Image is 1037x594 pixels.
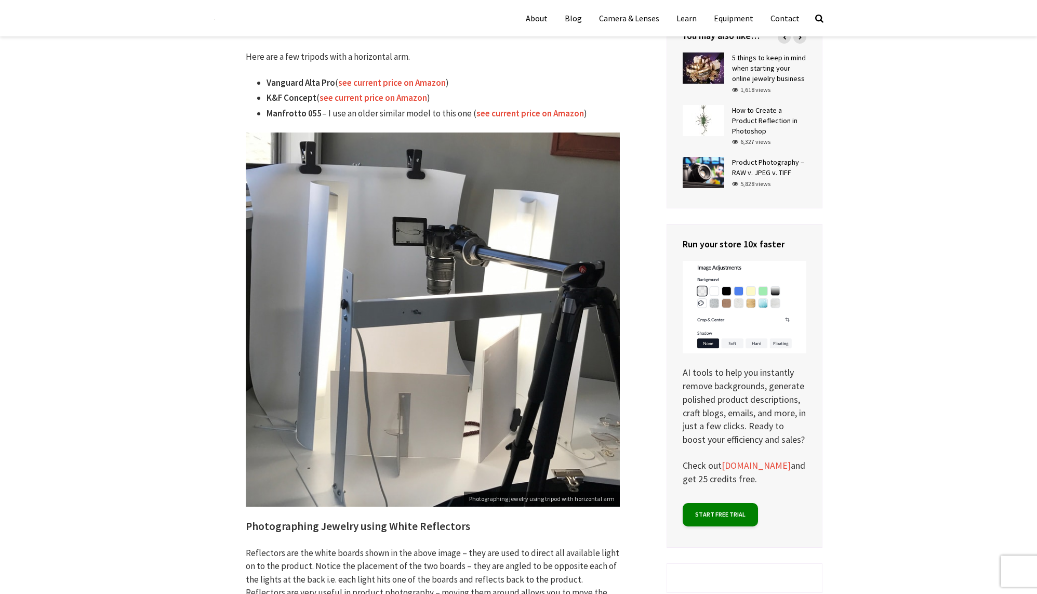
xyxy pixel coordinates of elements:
a: see current price on Amazon [338,77,446,89]
a: Learn [669,5,704,31]
a: Product Photography – RAW v. JPEG v. TIFF [732,157,804,177]
li: – I use an older similar model to this one ( ) [267,107,620,121]
a: 5 things to keep in mind when starting your online jewelry business [732,53,806,83]
div: 5,828 views [732,179,770,189]
h4: Run your store 10x faster [683,237,806,250]
figcaption: Photographing jewelry using tripod with horizontal arm [464,492,620,506]
a: [DOMAIN_NAME] [722,459,791,472]
p: AI tools to help you instantly remove backgrounds, generate polished product descriptions, craft ... [683,261,806,446]
a: Blog [557,5,590,31]
strong: Photographing Jewelry using White Reflectors [246,519,470,533]
a: About [518,5,555,31]
strong: K&F Concept [267,92,316,103]
div: 1,618 views [732,85,770,95]
a: see current price on Amazon [476,108,584,120]
li: ( ) [267,91,620,105]
a: Start free trial [683,503,758,526]
strong: Manfrotto 055 [267,108,322,119]
p: Check out and get 25 credits free. [683,459,806,485]
p: Here are a few tripods with a horizontal arm. [246,50,620,64]
a: Contact [763,5,807,31]
li: ( ) [267,76,620,90]
img: How to Photograph Jewelry on a White Background [246,133,620,507]
div: 6,327 views [732,137,770,147]
a: see current price on Amazon [320,92,427,104]
a: Equipment [706,5,761,31]
a: How to Create a Product Reflection in Photoshop [732,105,797,136]
a: Camera & Lenses [591,5,667,31]
strong: Vanguard Alta Pro [267,77,335,88]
